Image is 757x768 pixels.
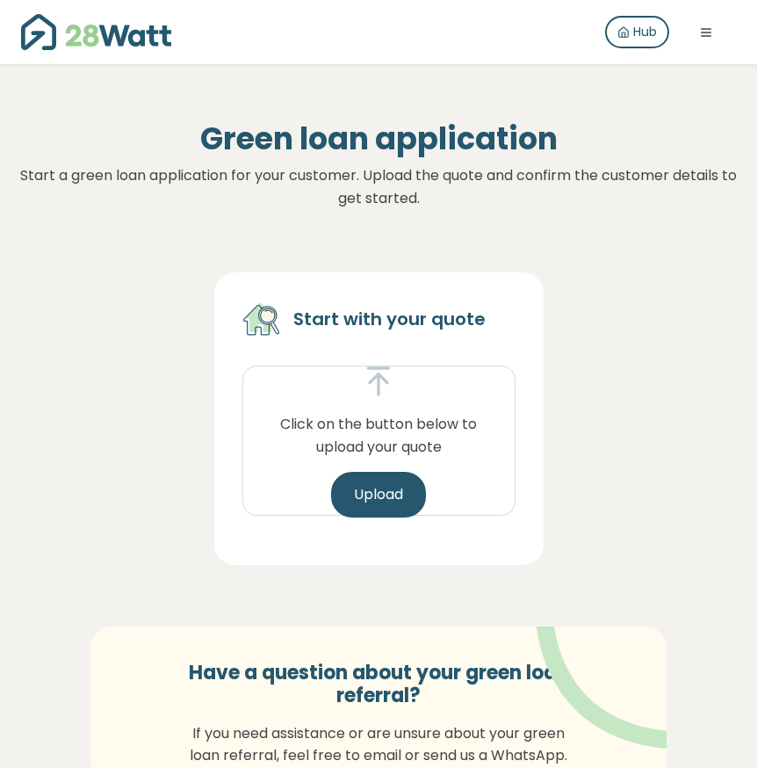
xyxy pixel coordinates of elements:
p: Start a green loan application for your customer. Upload the quote and confirm the customer detai... [14,164,743,209]
h1: Green loan application [14,120,743,157]
img: vector [490,578,719,750]
p: If you need assistance or are unsure about your green loan referral, feel free to email or send u... [179,722,578,767]
img: 28Watt [21,14,171,50]
h3: Have a question about your green loan referral? [179,662,578,708]
a: Hub [605,16,669,48]
button: Upload [331,472,426,518]
h4: Start with your quote [293,307,486,331]
p: Click on the button below to upload your quote [257,413,501,458]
